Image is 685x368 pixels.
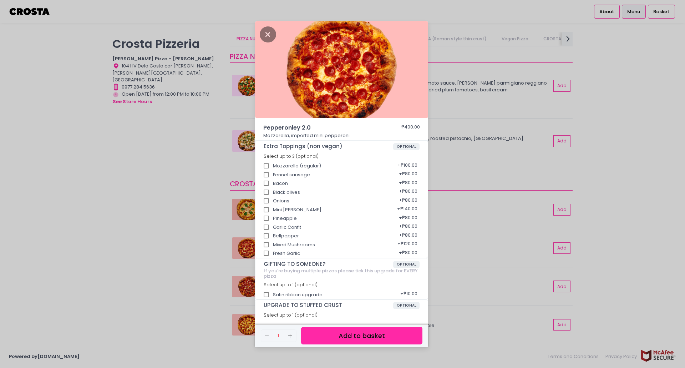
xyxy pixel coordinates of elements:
[264,268,420,279] div: If you're buying multiple pizzas please tick this upgrade for EVERY pizza
[401,123,420,132] div: ₱400.00
[396,168,420,182] div: + ₱80.00
[395,238,420,252] div: + ₱120.00
[264,302,393,308] span: UPGRADE TO STUFFED CRUST
[255,21,428,118] img: Pepperonley 2.0
[263,132,420,139] p: Mozzarella, imported mini pepperoni
[396,221,420,234] div: + ₱80.00
[393,261,420,268] span: OPTIONAL
[260,30,276,37] button: Close
[263,123,381,132] span: Pepperonley 2.0
[264,282,318,288] span: Select up to 1 (optional)
[395,203,420,217] div: + ₱140.00
[264,261,393,267] span: GIFTING TO SOMEONE?
[396,212,420,225] div: + ₱80.00
[396,229,420,243] div: + ₱80.00
[396,186,420,199] div: + ₱80.00
[395,159,420,173] div: + ₱100.00
[264,143,393,150] span: Extra Toppings (non vegan)
[396,194,420,208] div: + ₱80.00
[393,302,420,309] span: OPTIONAL
[264,312,318,318] span: Select up to 1 (optional)
[393,143,420,150] span: OPTIONAL
[396,247,420,260] div: + ₱80.00
[264,153,319,159] span: Select up to 3 (optional)
[398,288,420,302] div: + ₱10.00
[396,177,420,190] div: + ₱80.00
[301,327,422,344] button: Add to basket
